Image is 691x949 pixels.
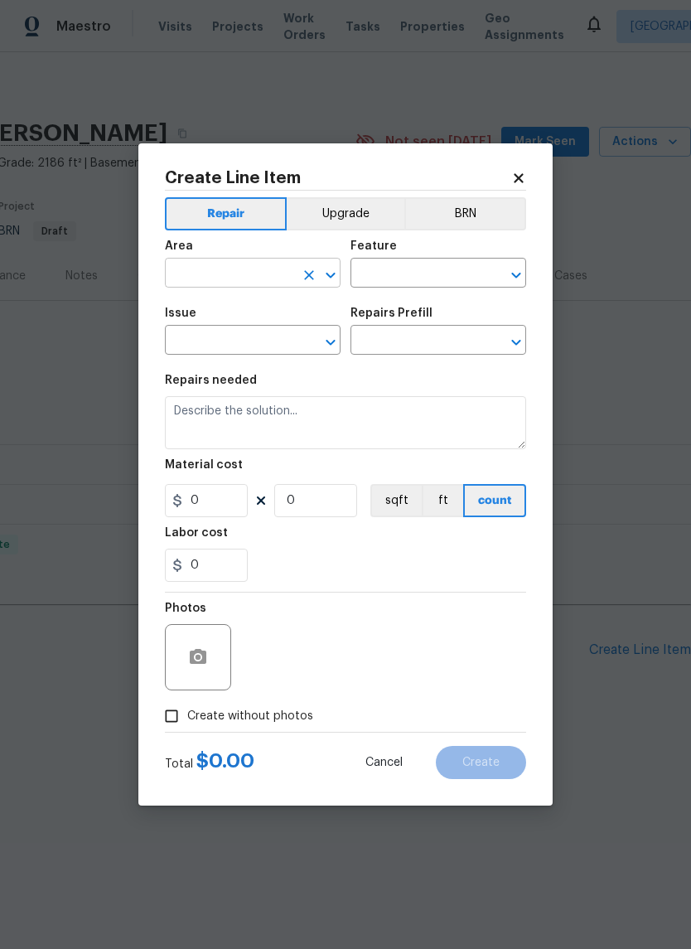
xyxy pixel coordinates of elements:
h5: Feature [350,240,397,252]
button: Upgrade [287,197,405,230]
button: Open [505,264,528,287]
button: Open [319,331,342,354]
h5: Labor cost [165,527,228,539]
h5: Material cost [165,459,243,471]
h5: Repairs needed [165,375,257,386]
span: Cancel [365,757,403,769]
button: BRN [404,197,526,230]
div: Total [165,753,254,772]
button: Repair [165,197,287,230]
h5: Area [165,240,193,252]
button: Create [436,746,526,779]
button: ft [422,484,463,517]
button: Cancel [339,746,429,779]
h5: Repairs Prefill [350,307,432,319]
button: count [463,484,526,517]
h5: Issue [165,307,196,319]
span: Create [462,757,500,769]
span: Create without photos [187,708,313,725]
button: Clear [297,264,321,287]
button: Open [505,331,528,354]
h5: Photos [165,603,206,614]
button: sqft [370,484,422,517]
button: Open [319,264,342,287]
h2: Create Line Item [165,170,511,186]
span: $ 0.00 [196,751,254,771]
